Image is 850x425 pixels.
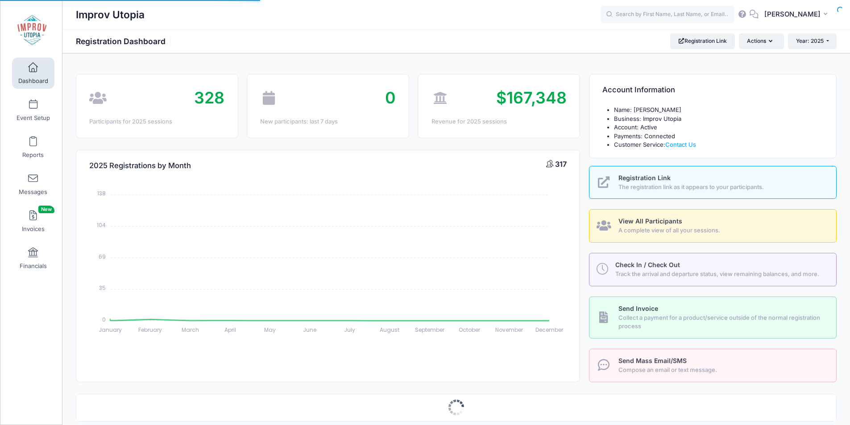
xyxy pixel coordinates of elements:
[0,9,63,52] a: Improv Utopia
[665,141,696,148] a: Contact Us
[589,209,837,243] a: View All Participants A complete view of all your sessions.
[12,206,54,237] a: InvoicesNew
[12,169,54,200] a: Messages
[618,226,826,235] span: A complete view of all your sessions.
[38,206,54,213] span: New
[19,188,47,196] span: Messages
[618,217,682,225] span: View All Participants
[97,221,106,229] tspan: 104
[76,4,145,25] h1: Improv Utopia
[303,326,317,334] tspan: June
[496,88,567,107] span: $167,348
[224,326,236,334] tspan: April
[98,190,106,197] tspan: 138
[618,174,671,182] span: Registration Link
[614,132,823,141] li: Payments: Connected
[459,326,481,334] tspan: October
[618,314,826,331] span: Collect a payment for a product/service outside of the normal registration process
[99,252,106,260] tspan: 69
[614,106,823,115] li: Name: [PERSON_NAME]
[614,123,823,132] li: Account: Active
[12,95,54,126] a: Event Setup
[22,225,45,233] span: Invoices
[380,326,399,334] tspan: August
[385,88,396,107] span: 0
[103,315,106,323] tspan: 0
[555,160,567,169] span: 317
[589,349,837,382] a: Send Mass Email/SMS Compose an email or text message.
[18,77,48,85] span: Dashboard
[601,6,734,24] input: Search by First Name, Last Name, or Email...
[20,262,47,270] span: Financials
[788,33,837,49] button: Year: 2025
[76,37,173,46] h1: Registration Dashboard
[615,261,680,268] span: Check In / Check Out
[12,132,54,163] a: Reports
[89,117,224,126] div: Participants for 2025 sessions
[264,326,276,334] tspan: May
[99,326,122,334] tspan: January
[15,14,49,47] img: Improv Utopia
[796,37,824,44] span: Year: 2025
[89,153,191,178] h4: 2025 Registrations by Month
[12,243,54,274] a: Financials
[618,305,658,312] span: Send Invoice
[618,183,826,192] span: The registration link as it appears to your participants.
[12,58,54,89] a: Dashboard
[415,326,445,334] tspan: September
[100,284,106,292] tspan: 35
[614,115,823,124] li: Business: Improv Utopia
[670,33,735,49] a: Registration Link
[139,326,162,334] tspan: February
[614,140,823,149] li: Customer Service:
[17,114,50,122] span: Event Setup
[589,297,837,338] a: Send Invoice Collect a payment for a product/service outside of the normal registration process
[618,366,826,375] span: Compose an email or text message.
[535,326,564,334] tspan: December
[764,9,821,19] span: [PERSON_NAME]
[615,270,826,279] span: Track the arrival and departure status, view remaining balances, and more.
[22,151,44,159] span: Reports
[602,78,675,103] h4: Account Information
[344,326,356,334] tspan: July
[496,326,524,334] tspan: November
[589,253,837,286] a: Check In / Check Out Track the arrival and departure status, view remaining balances, and more.
[260,117,395,126] div: New participants: last 7 days
[194,88,224,107] span: 328
[739,33,784,49] button: Actions
[589,166,837,199] a: Registration Link The registration link as it appears to your participants.
[431,117,567,126] div: Revenue for 2025 sessions
[759,4,837,25] button: [PERSON_NAME]
[618,357,687,364] span: Send Mass Email/SMS
[182,326,199,334] tspan: March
